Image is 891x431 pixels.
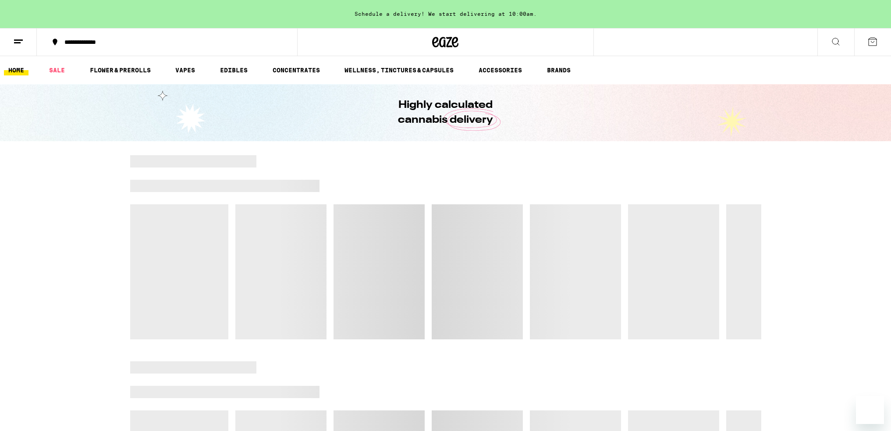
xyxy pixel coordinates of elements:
[268,65,324,75] a: CONCENTRATES
[340,65,458,75] a: WELLNESS, TINCTURES & CAPSULES
[85,65,155,75] a: FLOWER & PREROLLS
[543,65,575,75] a: BRANDS
[373,98,518,128] h1: Highly calculated cannabis delivery
[45,65,69,75] a: SALE
[171,65,199,75] a: VAPES
[4,65,28,75] a: HOME
[474,65,526,75] a: ACCESSORIES
[856,396,884,424] iframe: Button to launch messaging window
[216,65,252,75] a: EDIBLES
